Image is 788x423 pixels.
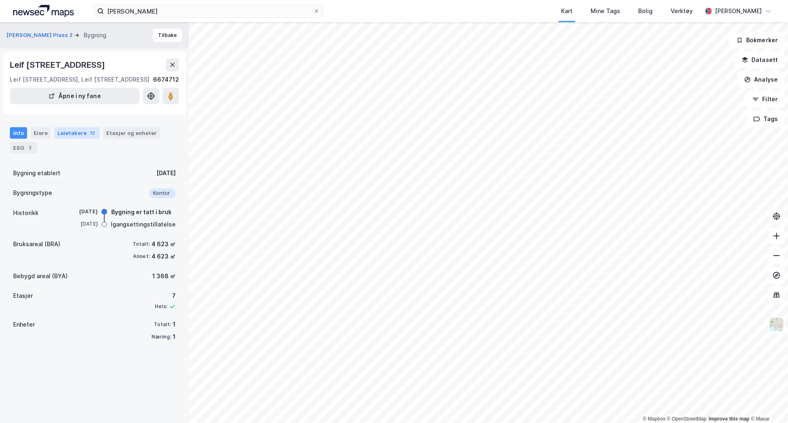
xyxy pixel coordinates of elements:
[151,252,176,261] div: 4 623 ㎡
[84,30,106,40] div: Bygning
[638,6,653,16] div: Bolig
[715,6,762,16] div: [PERSON_NAME]
[104,5,313,17] input: Søk på adresse, matrikkel, gårdeiere, leietakere eller personer
[745,91,785,107] button: Filter
[88,129,96,137] div: 12
[591,6,620,16] div: Mine Tags
[667,416,707,422] a: OpenStreetMap
[10,88,140,104] button: Åpne i ny fane
[111,220,176,229] div: Igangsettingstillatelse
[747,384,788,423] div: Kontrollprogram for chat
[156,168,176,178] div: [DATE]
[561,6,573,16] div: Kart
[54,127,100,139] div: Leietakere
[769,317,784,332] img: Z
[65,220,98,228] div: [DATE]
[173,332,176,342] div: 1
[671,6,693,16] div: Verktøy
[13,291,33,301] div: Etasjer
[133,241,150,247] div: Totalt:
[13,5,74,17] img: logo.a4113a55bc3d86da70a041830d287a7e.svg
[10,127,27,139] div: Info
[13,168,60,178] div: Bygning etablert
[10,75,149,85] div: Leif [STREET_ADDRESS], Leif [STREET_ADDRESS]
[155,303,167,310] div: Heis:
[13,239,60,249] div: Bruksareal (BRA)
[152,271,176,281] div: 1 368 ㎡
[151,239,176,249] div: 4 623 ㎡
[30,127,51,139] div: Eiere
[7,31,74,39] button: [PERSON_NAME] Plass 2
[173,320,176,329] div: 1
[747,384,788,423] iframe: Chat Widget
[709,416,749,422] a: Improve this map
[65,208,98,215] div: [DATE]
[155,291,176,301] div: 7
[111,207,172,217] div: Bygning er tatt i bruk
[643,416,665,422] a: Mapbox
[13,320,35,329] div: Enheter
[13,188,52,198] div: Bygningstype
[13,208,39,218] div: Historikk
[151,334,171,340] div: Næring:
[106,129,157,137] div: Etasjer og enheter
[735,52,785,68] button: Datasett
[10,58,107,71] div: Leif [STREET_ADDRESS]
[133,253,150,260] div: Annet:
[26,144,34,152] div: 2
[153,75,179,85] div: 6674712
[153,29,182,42] button: Tilbake
[729,32,785,48] button: Bokmerker
[13,271,68,281] div: Bebygd areal (BYA)
[154,321,171,328] div: Totalt:
[737,71,785,88] button: Analyse
[10,142,37,153] div: ESG
[747,111,785,127] button: Tags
